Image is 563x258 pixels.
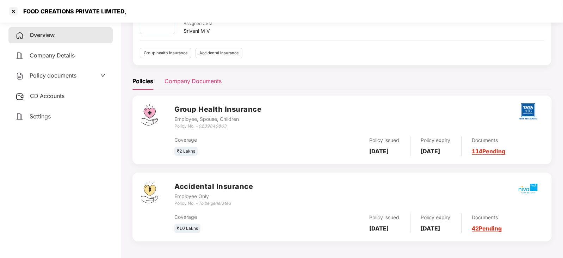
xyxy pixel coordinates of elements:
div: Assigned CSM [184,20,212,27]
b: [DATE] [421,225,440,232]
img: svg+xml;base64,PHN2ZyB4bWxucz0iaHR0cDovL3d3dy53My5vcmcvMjAwMC9zdmciIHdpZHRoPSIyNCIgaGVpZ2h0PSIyNC... [16,51,24,60]
img: svg+xml;base64,PHN2ZyB4bWxucz0iaHR0cDovL3d3dy53My5vcmcvMjAwMC9zdmciIHdpZHRoPSIyNCIgaGVpZ2h0PSIyNC... [16,112,24,121]
span: Policy documents [30,72,76,79]
img: mbhicl.png [516,176,540,201]
span: Company Details [30,52,75,59]
i: To be generated [198,201,231,206]
div: ₹2 Lakhs [174,147,198,156]
div: Coverage [174,136,297,144]
div: Coverage [174,213,297,221]
img: svg+xml;base64,PHN2ZyB4bWxucz0iaHR0cDovL3d3dy53My5vcmcvMjAwMC9zdmciIHdpZHRoPSI0Ny43MTQiIGhlaWdodD... [141,104,158,125]
div: Policies [132,77,153,86]
img: svg+xml;base64,PHN2ZyB4bWxucz0iaHR0cDovL3d3dy53My5vcmcvMjAwMC9zdmciIHdpZHRoPSIyNCIgaGVpZ2h0PSIyNC... [16,31,24,40]
span: Overview [30,31,55,38]
h3: Group Health Insurance [174,104,261,115]
img: svg+xml;base64,PHN2ZyB3aWR0aD0iMjUiIGhlaWdodD0iMjQiIHZpZXdCb3g9IjAgMCAyNSAyNCIgZmlsbD0ibm9uZSIgeG... [16,92,24,101]
div: ₹10 Lakhs [174,224,200,233]
a: 114 Pending [472,148,506,155]
div: Accidental insurance [196,48,242,58]
div: Policy No. - [174,123,261,130]
span: CD Accounts [30,92,64,99]
img: svg+xml;base64,PHN2ZyB4bWxucz0iaHR0cDovL3d3dy53My5vcmcvMjAwMC9zdmciIHdpZHRoPSI0OS4zMjEiIGhlaWdodD... [141,181,158,203]
div: Documents [472,214,502,221]
div: Policy expiry [421,136,451,144]
div: Policy No. - [174,200,253,207]
div: Documents [472,136,506,144]
a: 42 Pending [472,225,502,232]
b: [DATE] [421,148,440,155]
div: Group health insurance [140,48,191,58]
div: Srivani M V [184,27,212,35]
span: down [100,73,106,78]
div: Policy expiry [421,214,451,221]
div: Policy issued [370,214,400,221]
div: Policy issued [370,136,400,144]
div: Employee, Spouse, Children [174,115,261,123]
img: svg+xml;base64,PHN2ZyB4bWxucz0iaHR0cDovL3d3dy53My5vcmcvMjAwMC9zdmciIHdpZHRoPSIyNCIgaGVpZ2h0PSIyNC... [16,72,24,80]
img: tatag.png [516,99,540,124]
div: Company Documents [165,77,222,86]
span: Settings [30,113,51,120]
h3: Accidental Insurance [174,181,253,192]
b: [DATE] [370,225,389,232]
div: FOOD CREATIONS PRIVATE LIMITED, [19,8,126,15]
b: [DATE] [370,148,389,155]
div: Employee Only [174,192,253,200]
i: 0239840863 [198,123,227,129]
